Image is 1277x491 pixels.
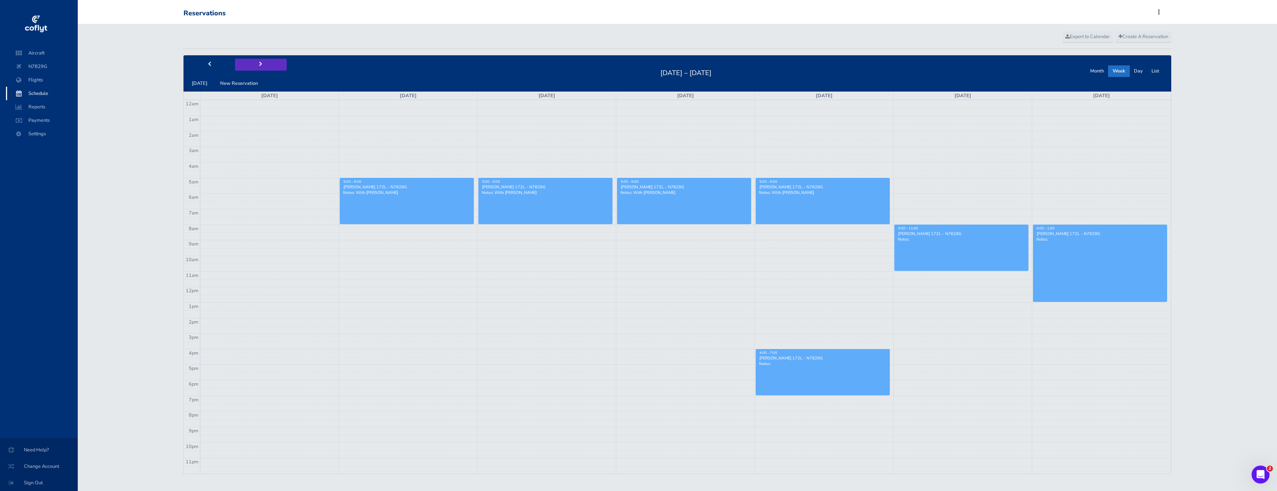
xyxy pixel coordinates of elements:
button: Day [1129,65,1147,77]
span: Change Account [9,460,69,473]
span: 5:00 - 8:00 [759,179,777,184]
span: 10pm [186,443,198,450]
p: Notes: With [PERSON_NAME] [343,190,471,195]
iframe: Intercom live chat [1252,466,1270,484]
p: Notes: With [PERSON_NAME] [759,190,886,195]
div: [PERSON_NAME] 172L - N7829G [759,355,886,361]
span: 5pm [189,365,198,372]
span: Aircraft [13,46,70,60]
span: 7am [189,210,198,216]
p: Notes: [1036,237,1164,242]
span: 8:00 - 1:00 [1037,226,1055,231]
button: List [1147,65,1164,77]
div: [PERSON_NAME] 172L - N7829G [898,231,1025,237]
span: Flights [13,73,70,87]
a: [DATE] [1093,92,1110,99]
button: [DATE] [187,78,212,89]
span: 4pm [189,350,198,356]
a: Create A Reservation [1115,31,1172,43]
button: Month [1086,65,1108,77]
span: Create A Reservation [1119,33,1168,40]
img: coflyt logo [24,13,48,35]
p: Notes: With [PERSON_NAME] [482,190,609,195]
a: [DATE] [400,92,417,99]
span: 12pm [186,287,198,294]
span: 8am [189,225,198,232]
p: Notes: With [PERSON_NAME] [620,190,748,195]
span: 11am [186,272,198,279]
a: Export to Calendar [1062,31,1113,43]
span: Reports [13,100,70,114]
span: 2pm [189,319,198,325]
span: Need Help? [9,443,69,457]
span: 1am [189,116,198,123]
span: 6am [189,194,198,201]
div: [PERSON_NAME] 172L - N7829G [343,184,471,190]
span: 1pm [189,303,198,310]
span: Schedule [13,87,70,100]
a: [DATE] [539,92,555,99]
a: [DATE] [677,92,694,99]
span: 5am [189,179,198,185]
span: 8:00 - 11:00 [898,226,918,231]
span: 4:00 - 7:00 [759,351,777,355]
span: 12am [186,101,198,107]
a: [DATE] [954,92,971,99]
span: 2am [189,132,198,139]
span: 4am [189,163,198,170]
span: Export to Calendar [1065,33,1110,40]
div: [PERSON_NAME] 172L - N7829G [620,184,748,190]
span: 8pm [189,412,198,419]
span: 9am [189,241,198,247]
span: Settings [13,127,70,140]
span: 2 [1267,466,1273,472]
div: [PERSON_NAME] 172L - N7829G [1036,231,1164,237]
h2: [DATE] – [DATE] [656,67,716,77]
span: 11pm [186,458,198,465]
span: Payments [13,114,70,127]
span: 5:00 - 8:00 [482,179,500,184]
span: 3am [189,147,198,154]
span: 10am [186,256,198,263]
span: 9pm [189,427,198,434]
button: next [235,59,287,70]
p: Notes: [898,237,1025,242]
span: 5:00 - 8:00 [343,179,361,184]
div: Reservations [183,9,226,18]
div: [PERSON_NAME] 172L - N7829G [482,184,609,190]
span: 6pm [189,381,198,387]
a: [DATE] [816,92,833,99]
span: 5:00 - 8:00 [621,179,639,184]
span: 7pm [189,396,198,403]
button: New Reservation [216,78,262,89]
span: N7829G [13,60,70,73]
span: Sign Out [9,476,69,490]
button: Week [1108,65,1130,77]
span: 3pm [189,334,198,341]
div: [PERSON_NAME] 172L - N7829G [759,184,886,190]
a: [DATE] [261,92,278,99]
p: Notes: [759,361,886,367]
button: prev [183,59,235,70]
